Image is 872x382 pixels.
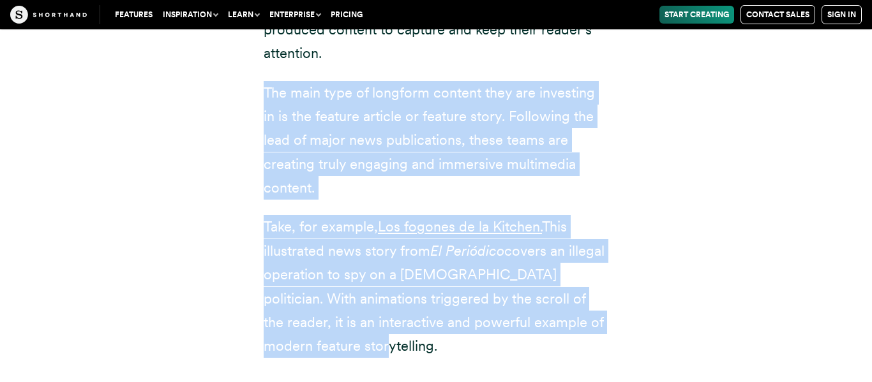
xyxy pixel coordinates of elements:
a: Features [110,6,158,24]
p: Take, for example, This illustrated news story from covers an illegal operation to spy on a [DEMO... [264,215,608,358]
button: Enterprise [264,6,326,24]
a: Start Creating [659,6,734,24]
button: Learn [223,6,264,24]
a: Los fogones de la Kitchen [378,218,540,235]
a: Sign in [822,5,862,24]
em: El Periódico [430,242,504,259]
a: . [540,218,542,235]
img: The Craft [10,6,87,24]
p: The main type of longform content they are investing in is the feature article or feature story. ... [264,81,608,200]
button: Inspiration [158,6,223,24]
a: Contact Sales [740,5,815,24]
a: Pricing [326,6,368,24]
